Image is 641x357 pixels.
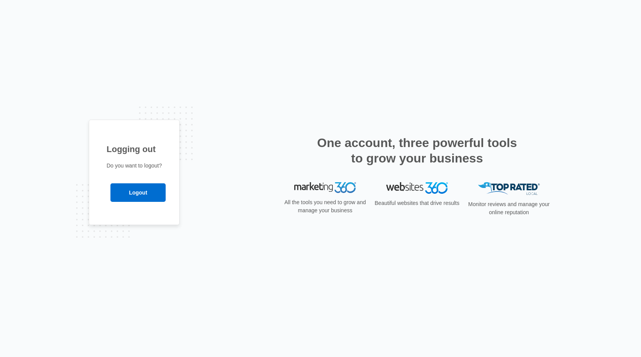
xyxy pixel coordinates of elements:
[282,198,368,215] p: All the tools you need to grow and manage your business
[374,199,460,207] p: Beautiful websites that drive results
[294,182,356,193] img: Marketing 360
[386,182,448,193] img: Websites 360
[110,183,166,202] input: Logout
[315,135,519,166] h2: One account, three powerful tools to grow your business
[478,182,540,195] img: Top Rated Local
[107,162,162,170] p: Do you want to logout?
[466,200,552,217] p: Monitor reviews and manage your online reputation
[107,143,162,156] h1: Logging out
